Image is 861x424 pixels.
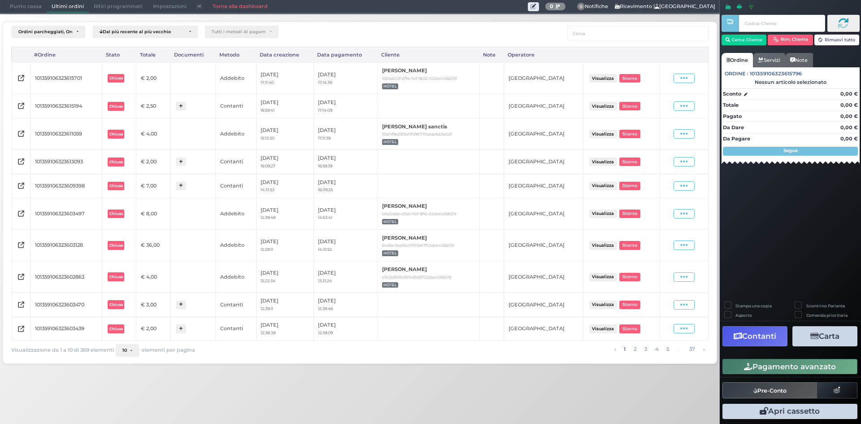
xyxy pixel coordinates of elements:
[216,293,256,317] td: Contanti
[313,293,378,317] td: [DATE]
[109,302,123,307] b: Chiuso
[687,344,697,354] a: alla pagina 37
[382,243,454,248] small: 64dbc18a05c011f0b87f02dee4366319
[216,261,256,293] td: Addebito
[642,344,649,354] a: alla pagina 3
[725,70,748,78] span: Ordine :
[116,344,195,357] div: elementi per pagina
[109,104,123,109] b: Chiuso
[261,330,276,335] small: 12:38:38
[30,150,102,174] td: 101359106323613093
[261,306,273,311] small: 12:39:11
[318,330,333,335] small: 12:39:09
[261,108,274,113] small: 16:59:41
[11,345,114,356] span: Visualizzazione da 1 a 10 di 369 elementi
[504,150,583,174] td: [GEOGRAPHIC_DATA]
[739,15,825,32] input: Codice Cliente
[577,3,585,11] span: 0
[47,0,89,13] span: Ultimi ordini
[840,91,858,97] strong: 0,00 €
[735,303,772,309] label: Stampa una copia
[589,157,617,166] button: Visualizza
[109,243,123,248] b: Chiuso
[753,53,785,67] a: Servizi
[136,230,170,261] td: € 36,00
[768,35,813,45] button: Rim. Cliente
[30,94,102,118] td: 101359106323615194
[256,94,313,118] td: [DATE]
[256,47,313,62] div: Data creazione
[589,210,617,218] button: Visualizza
[589,182,617,190] button: Visualizza
[30,317,102,341] td: 101359106323603439
[722,382,818,398] button: Pre-Conto
[504,261,583,293] td: [GEOGRAPHIC_DATA]
[18,29,72,35] div: Ordini parcheggiati, Ordini aperti, Ordini chiusi
[136,293,170,317] td: € 3,00
[261,136,274,140] small: 15:13:30
[170,47,216,62] div: Documenti
[382,123,447,130] b: [PERSON_NAME] sanctis
[318,187,333,192] small: 16:09:25
[89,0,148,13] span: Ritiri programmati
[318,278,332,283] small: 13:31:24
[318,306,333,311] small: 12:39:46
[723,90,741,98] strong: Sconto
[12,26,85,38] button: Ordini parcheggiati, Ordini aperti, Ordini chiusi
[136,118,170,150] td: € 4,00
[216,230,256,261] td: Addebito
[567,26,709,40] input: Cerca
[840,113,858,119] strong: 0,00 €
[504,62,583,94] td: [GEOGRAPHIC_DATA]
[318,136,330,140] small: 17:11:39
[313,317,378,341] td: [DATE]
[100,29,185,35] div: Dal più recente al più vecchio
[382,235,427,241] b: [PERSON_NAME]
[619,210,640,218] button: Storno
[313,150,378,174] td: [DATE]
[735,312,752,318] label: Asporto
[722,79,860,85] div: Nessun articolo selezionato
[382,83,399,89] span: HOTEL
[792,326,857,346] button: Carta
[722,326,787,346] button: Contanti
[261,215,276,220] small: 12:39:48
[814,35,860,45] button: Rimuovi tutto
[382,266,427,272] b: [PERSON_NAME]
[256,261,313,293] td: [DATE]
[722,359,857,374] button: Pagamento avanzato
[589,324,617,333] button: Visualizza
[589,102,617,110] button: Visualizza
[313,230,378,261] td: [DATE]
[589,273,617,281] button: Visualizza
[382,211,456,216] small: b5a12a6b-d1b0-11ef-9f1b-02dee4366319
[109,211,123,216] b: Chiuso
[382,131,452,136] small: 55d4f9e25f5e11f098770aeaebb5e02f
[30,261,102,293] td: 101359106323602863
[378,47,479,62] div: Cliente
[148,0,191,13] span: Impostazioni
[806,312,848,318] label: Comanda prioritaria
[700,344,707,354] a: pagina successiva
[504,317,583,341] td: [GEOGRAPHIC_DATA]
[318,215,332,220] small: 14:53:41
[318,80,332,85] small: 17:14:39
[256,317,313,341] td: [DATE]
[479,47,504,62] div: Note
[313,62,378,94] td: [DATE]
[256,118,313,150] td: [DATE]
[806,303,845,309] label: Scontrino Parlante
[612,344,618,354] a: pagina precedente
[109,275,123,279] b: Chiuso
[619,182,640,190] button: Storno
[313,47,378,62] div: Data pagamento
[619,241,640,249] button: Storno
[619,74,640,83] button: Storno
[652,344,661,354] a: alla pagina 4
[382,219,399,225] span: HOTEL
[619,102,640,110] button: Storno
[136,198,170,229] td: € 8,00
[504,118,583,150] td: [GEOGRAPHIC_DATA]
[102,47,136,62] div: Stato
[313,94,378,118] td: [DATE]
